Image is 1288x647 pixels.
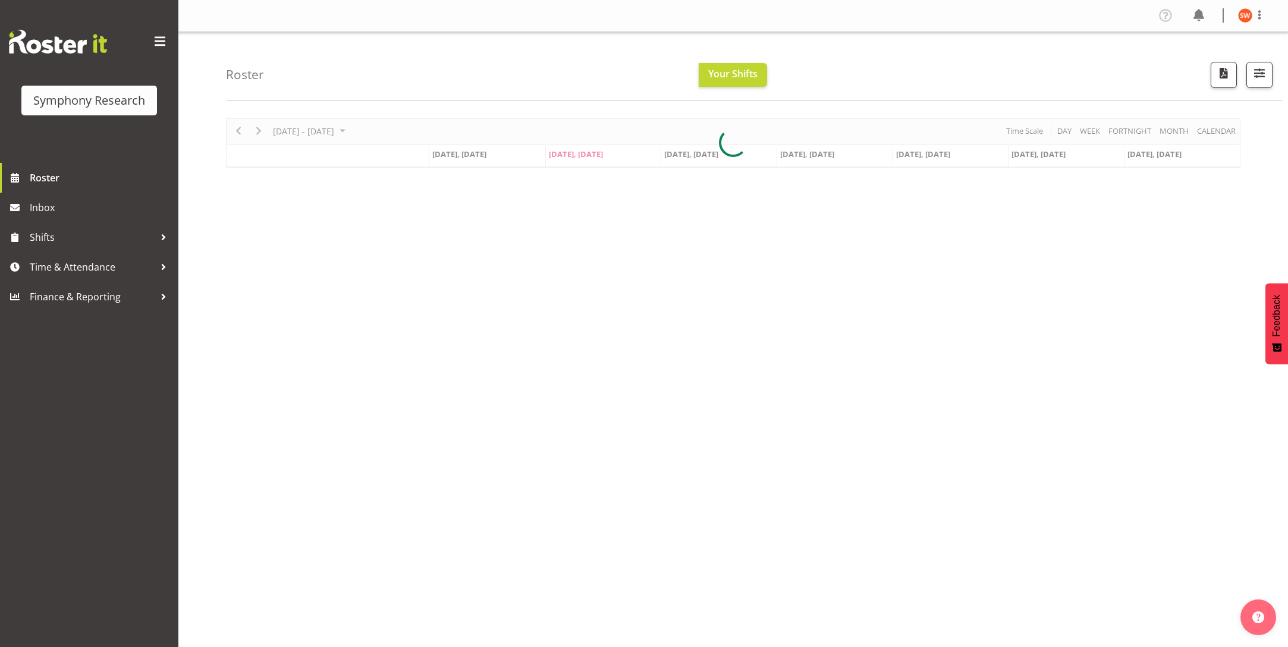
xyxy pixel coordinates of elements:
img: help-xxl-2.png [1252,611,1264,623]
span: Finance & Reporting [30,288,155,306]
span: Your Shifts [708,67,758,80]
button: Download a PDF of the roster according to the set date range. [1211,62,1237,88]
div: Symphony Research [33,92,145,109]
img: shannon-whelan11890.jpg [1238,8,1252,23]
button: Feedback - Show survey [1265,283,1288,364]
button: Filter Shifts [1246,62,1273,88]
span: Feedback [1271,295,1282,337]
button: Your Shifts [699,63,767,87]
span: Inbox [30,199,172,216]
span: Roster [30,169,172,187]
span: Time & Attendance [30,258,155,276]
span: Shifts [30,228,155,246]
h4: Roster [226,68,264,81]
img: Rosterit website logo [9,30,107,54]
